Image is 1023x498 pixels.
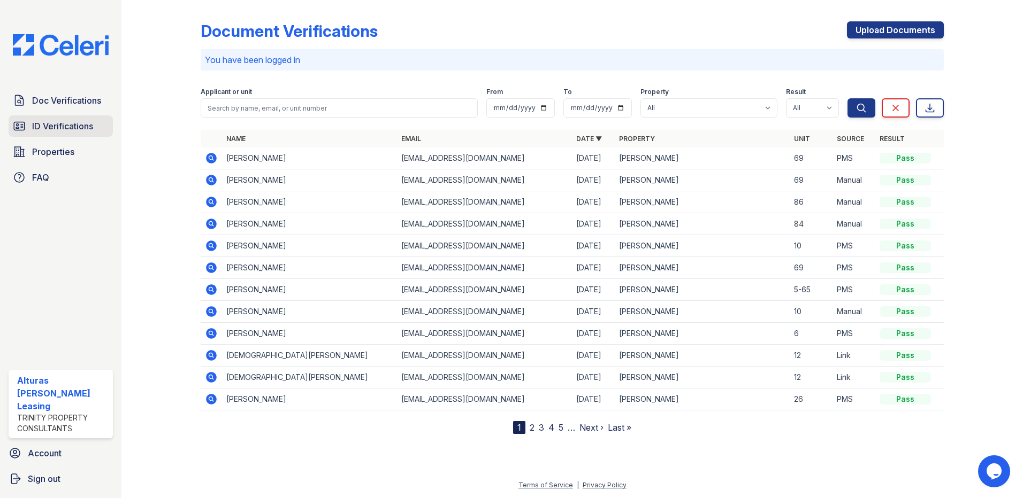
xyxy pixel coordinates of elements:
td: [DATE] [572,235,615,257]
td: [EMAIL_ADDRESS][DOMAIN_NAME] [397,279,572,301]
span: … [568,421,575,434]
td: [PERSON_NAME] [615,213,790,235]
a: 4 [548,422,554,433]
label: Property [640,88,669,96]
div: Pass [880,175,931,185]
td: [PERSON_NAME] [615,257,790,279]
div: Pass [880,219,931,229]
a: 3 [539,422,544,433]
td: 6 [790,323,833,345]
td: [DEMOGRAPHIC_DATA][PERSON_NAME] [222,345,397,367]
td: [DATE] [572,367,615,388]
div: Pass [880,306,931,317]
a: ID Verifications [9,115,113,137]
td: [EMAIL_ADDRESS][DOMAIN_NAME] [397,301,572,323]
span: FAQ [32,171,49,184]
label: Result [786,88,806,96]
td: [DATE] [572,388,615,410]
a: 2 [530,422,535,433]
td: [PERSON_NAME] [222,147,397,169]
a: Source [837,135,864,143]
td: [EMAIL_ADDRESS][DOMAIN_NAME] [397,257,572,279]
td: 69 [790,147,833,169]
td: 12 [790,367,833,388]
td: PMS [833,279,875,301]
td: PMS [833,388,875,410]
div: Pass [880,394,931,404]
td: [PERSON_NAME] [222,235,397,257]
td: [EMAIL_ADDRESS][DOMAIN_NAME] [397,191,572,213]
div: Pass [880,153,931,164]
td: 69 [790,169,833,191]
a: Property [619,135,655,143]
td: [PERSON_NAME] [615,279,790,301]
td: [DATE] [572,147,615,169]
td: [EMAIL_ADDRESS][DOMAIN_NAME] [397,235,572,257]
a: Privacy Policy [583,481,627,489]
a: Next › [579,422,604,433]
td: [PERSON_NAME] [615,388,790,410]
td: [PERSON_NAME] [222,169,397,191]
a: Result [880,135,905,143]
td: 10 [790,301,833,323]
td: Manual [833,169,875,191]
td: 5-65 [790,279,833,301]
td: Manual [833,191,875,213]
td: [DATE] [572,257,615,279]
a: Terms of Service [518,481,573,489]
div: Pass [880,240,931,251]
td: PMS [833,235,875,257]
a: Name [226,135,246,143]
td: [PERSON_NAME] [222,279,397,301]
td: [DEMOGRAPHIC_DATA][PERSON_NAME] [222,367,397,388]
td: [PERSON_NAME] [615,169,790,191]
span: Account [28,447,62,460]
td: [PERSON_NAME] [615,345,790,367]
label: To [563,88,572,96]
label: From [486,88,503,96]
a: Date ▼ [576,135,602,143]
td: [PERSON_NAME] [222,323,397,345]
a: Properties [9,141,113,162]
td: Link [833,367,875,388]
a: Sign out [4,468,117,489]
span: Properties [32,145,74,158]
span: ID Verifications [32,120,93,133]
td: PMS [833,147,875,169]
td: [PERSON_NAME] [222,388,397,410]
a: Email [401,135,421,143]
td: [PERSON_NAME] [222,213,397,235]
td: [DATE] [572,323,615,345]
td: [EMAIL_ADDRESS][DOMAIN_NAME] [397,323,572,345]
label: Applicant or unit [201,88,252,96]
iframe: chat widget [978,455,1012,487]
div: Pass [880,284,931,295]
td: [DATE] [572,279,615,301]
td: PMS [833,257,875,279]
td: 86 [790,191,833,213]
td: [DATE] [572,213,615,235]
td: [PERSON_NAME] [222,301,397,323]
td: [EMAIL_ADDRESS][DOMAIN_NAME] [397,169,572,191]
a: Account [4,442,117,464]
td: [EMAIL_ADDRESS][DOMAIN_NAME] [397,367,572,388]
a: Upload Documents [847,21,944,38]
a: 5 [559,422,563,433]
div: Document Verifications [201,21,378,41]
div: Trinity Property Consultants [17,413,109,434]
td: [PERSON_NAME] [222,257,397,279]
a: FAQ [9,167,113,188]
div: Pass [880,197,931,207]
td: 84 [790,213,833,235]
a: Unit [794,135,810,143]
td: [EMAIL_ADDRESS][DOMAIN_NAME] [397,213,572,235]
td: Link [833,345,875,367]
td: [DATE] [572,169,615,191]
td: [DATE] [572,345,615,367]
div: | [577,481,579,489]
td: 12 [790,345,833,367]
td: 69 [790,257,833,279]
a: Doc Verifications [9,90,113,111]
td: 10 [790,235,833,257]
